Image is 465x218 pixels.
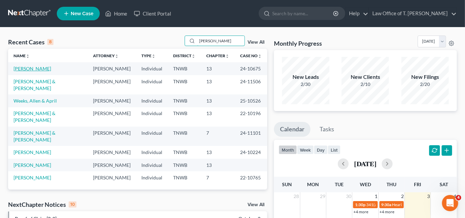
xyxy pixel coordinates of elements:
td: [PERSON_NAME] [88,62,136,75]
a: Case Nounfold_more [240,53,262,58]
td: TNWB [168,127,201,146]
input: Search by name... [197,36,245,46]
span: Thu [387,181,396,187]
td: 24-10224 [235,146,267,158]
input: Search by name... [272,7,334,20]
a: Help [346,7,368,20]
td: [PERSON_NAME] [88,146,136,158]
td: Individual [136,127,168,146]
span: Fri [414,181,421,187]
td: 13 [201,146,235,158]
td: TNWB [168,94,201,107]
a: Home [102,7,131,20]
div: New Filings [401,73,449,81]
button: month [279,145,297,154]
div: 8 [47,39,53,45]
td: Individual [136,107,168,127]
a: Law Office of T. [PERSON_NAME] [369,7,457,20]
td: 13 [201,159,235,171]
h2: [DATE] [354,160,376,167]
td: TNWB [168,159,201,171]
td: 24-11506 [235,75,267,94]
span: Tue [335,181,344,187]
a: [PERSON_NAME] & [PERSON_NAME] [14,79,55,91]
iframe: Intercom live chat [442,195,458,211]
a: [PERSON_NAME] [14,149,51,155]
td: Individual [136,159,168,171]
td: Individual [136,146,168,158]
span: Sun [282,181,292,187]
span: 3 [426,192,431,200]
a: View All [248,40,264,45]
a: View All [248,202,264,207]
i: unfold_more [258,54,262,58]
td: [PERSON_NAME] [88,94,136,107]
span: Mon [307,181,319,187]
td: 22-10196 [235,107,267,127]
a: Attorneyunfold_more [93,53,119,58]
span: Wed [360,181,371,187]
td: Individual [136,94,168,107]
button: list [328,145,341,154]
div: 2/10 [342,81,389,88]
a: [PERSON_NAME] [14,162,51,168]
i: unfold_more [225,54,229,58]
span: Sat [440,181,448,187]
button: week [297,145,314,154]
span: 341(a) meeting for [PERSON_NAME] [366,202,432,207]
a: [PERSON_NAME] [14,175,51,180]
a: Nameunfold_more [14,53,30,58]
td: Individual [136,171,168,184]
h3: Monthly Progress [274,39,322,47]
td: TNWB [168,146,201,158]
span: 2 [400,192,404,200]
span: 9:30a [381,202,392,207]
td: 7 [201,127,235,146]
div: New Leads [282,73,329,81]
div: 2/30 [282,81,329,88]
i: unfold_more [115,54,119,58]
a: +4 more [380,209,395,214]
span: 1:30p [355,202,366,207]
td: 24-11101 [235,127,267,146]
span: 4 [453,192,457,200]
a: Client Portal [131,7,175,20]
a: [PERSON_NAME] & [PERSON_NAME] [14,130,55,143]
a: +4 more [353,209,368,214]
div: 10 [69,201,76,208]
a: [PERSON_NAME] & [PERSON_NAME] [14,110,55,123]
span: 4 [456,195,461,200]
i: unfold_more [191,54,195,58]
a: [PERSON_NAME] [14,66,51,71]
td: Individual [136,75,168,94]
span: 28 [293,192,300,200]
td: [PERSON_NAME] [88,171,136,184]
div: NextChapter Notices [8,200,76,209]
td: TNWB [168,171,201,184]
td: TNWB [168,75,201,94]
span: New Case [71,11,93,16]
span: 29 [319,192,326,200]
td: [PERSON_NAME] [88,159,136,171]
a: Calendar [274,122,310,137]
i: unfold_more [26,54,30,58]
a: Typeunfold_more [141,53,156,58]
span: 30 [345,192,352,200]
a: Tasks [313,122,340,137]
td: 7 [201,171,235,184]
a: Weeks, Allen & April [14,98,57,104]
button: day [314,145,328,154]
td: TNWB [168,107,201,127]
td: [PERSON_NAME] [88,107,136,127]
div: New Clients [342,73,389,81]
td: TNWB [168,62,201,75]
div: Recent Cases [8,38,53,46]
td: 25-10526 [235,94,267,107]
td: 13 [201,107,235,127]
td: 13 [201,75,235,94]
td: Individual [136,62,168,75]
td: 24-10675 [235,62,267,75]
a: Districtunfold_more [173,53,195,58]
span: 1 [374,192,378,200]
td: 22-10765 [235,171,267,184]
